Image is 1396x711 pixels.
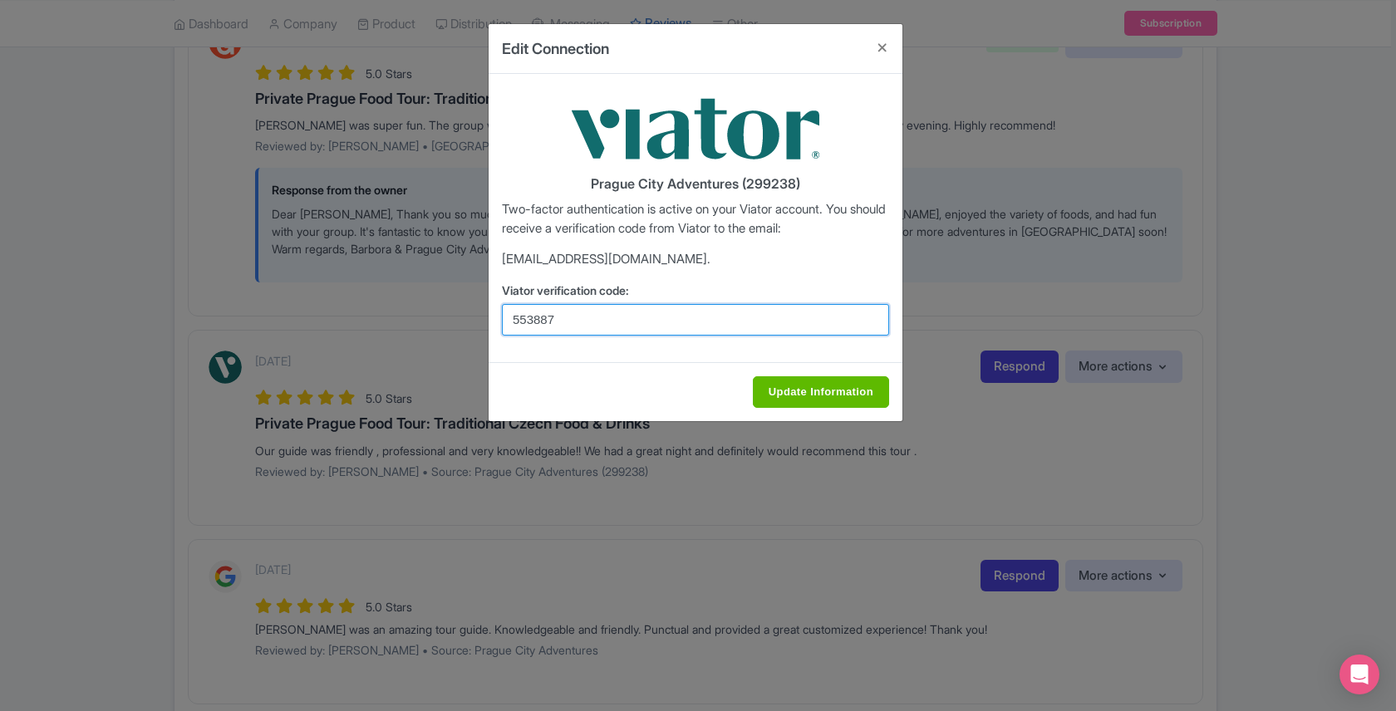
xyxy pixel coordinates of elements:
h4: Edit Connection [502,37,609,60]
p: Two-factor authentication is active on your Viator account. You should receive a verification cod... [502,200,889,238]
h4: Prague City Adventures (299238) [502,177,889,192]
p: [EMAIL_ADDRESS][DOMAIN_NAME]. [502,250,889,269]
span: Viator verification code: [502,283,629,297]
img: viator-9033d3fb01e0b80761764065a76b653a.png [571,87,820,170]
input: Update Information [753,376,889,408]
div: Open Intercom Messenger [1339,655,1379,694]
button: Close [863,24,902,71]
